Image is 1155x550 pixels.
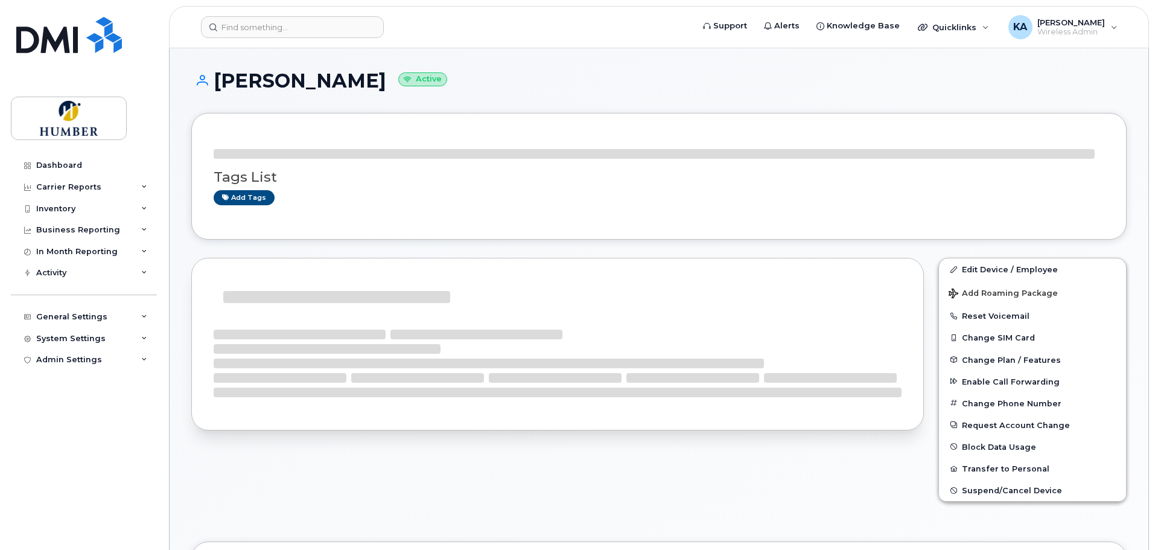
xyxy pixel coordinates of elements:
span: Suspend/Cancel Device [962,486,1062,495]
small: Active [398,72,447,86]
a: Edit Device / Employee [939,258,1126,280]
a: Add tags [214,190,275,205]
button: Reset Voicemail [939,305,1126,327]
span: Change Plan / Features [962,355,1061,364]
button: Request Account Change [939,414,1126,436]
button: Add Roaming Package [939,280,1126,305]
h3: Tags List [214,170,1104,185]
button: Change SIM Card [939,327,1126,348]
button: Transfer to Personal [939,458,1126,479]
span: Enable Call Forwarding [962,377,1060,386]
button: Change Phone Number [939,392,1126,414]
h1: [PERSON_NAME] [191,70,1127,91]
button: Change Plan / Features [939,349,1126,371]
button: Suspend/Cancel Device [939,479,1126,501]
button: Block Data Usage [939,436,1126,458]
button: Enable Call Forwarding [939,371,1126,392]
span: Add Roaming Package [949,289,1058,300]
